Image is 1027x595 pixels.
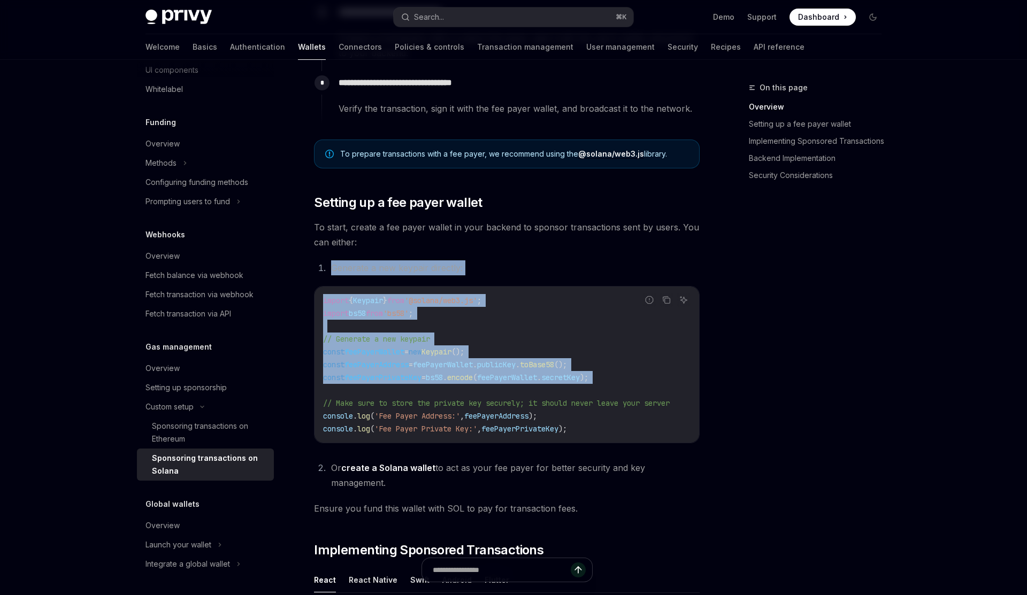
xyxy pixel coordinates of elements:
a: Backend Implementation [749,150,890,167]
span: feePayerWallet [413,360,473,369]
span: ⌘ K [616,13,627,21]
a: Overview [137,516,274,535]
a: API reference [754,34,804,60]
span: 'Fee Payer Address:' [374,411,460,421]
a: Connectors [339,34,382,60]
span: from [387,296,404,305]
div: Methods [145,157,177,169]
span: // Generate a new keypair [323,334,430,344]
a: Authentication [230,34,285,60]
div: Fetch transaction via API [145,307,231,320]
span: } [383,296,387,305]
span: 'bs58' [383,308,409,318]
a: @solana/web3.js [578,149,644,159]
span: (); [451,347,464,357]
a: Overview [137,359,274,378]
span: ( [473,373,477,382]
a: Basics [193,34,217,60]
span: On this page [760,81,808,94]
div: Sponsoring transactions on Solana [152,452,267,477]
span: feePayerPrivateKey [481,424,558,434]
a: Overview [137,246,274,266]
span: . [473,360,477,369]
a: Wallets [298,34,326,60]
span: ( [370,424,374,434]
a: Setting up sponsorship [137,378,274,397]
div: Prompting users to fund [145,195,230,208]
span: const [323,347,344,357]
button: Send message [571,562,586,577]
span: console [323,424,353,434]
a: User management [586,34,655,60]
a: Demo [713,12,734,22]
span: (); [554,360,567,369]
span: const [323,373,344,382]
span: Dashboard [798,12,839,22]
h5: Funding [145,116,176,129]
span: // Make sure to store the private key securely; it should never leave your server [323,398,670,408]
a: Recipes [711,34,741,60]
div: Fetch balance via webhook [145,269,243,282]
span: Verify the transaction, sign it with the fee payer wallet, and broadcast it to the network. [339,101,699,116]
span: . [537,373,541,382]
span: bs58 [426,373,443,382]
span: feePayerPrivateKey [344,373,421,382]
a: Fetch balance via webhook [137,266,274,285]
a: Whitelabel [137,80,274,99]
span: Ensure you fund this wallet with SOL to pay for transaction fees. [314,501,700,516]
span: Setting up a fee payer wallet [314,194,482,211]
span: console [323,411,353,421]
a: Sponsoring transactions on Ethereum [137,416,274,449]
span: new [409,347,421,357]
span: ( [370,411,374,421]
a: Overview [137,134,274,153]
button: Ask AI [677,293,691,307]
a: Welcome [145,34,180,60]
span: log [357,424,370,434]
span: { [349,296,353,305]
a: Overview [749,98,890,115]
a: Fetch transaction via webhook [137,285,274,304]
a: Setting up a fee payer wallet [749,115,890,133]
div: Overview [145,519,180,532]
span: ; [409,308,413,318]
span: Keypair [353,296,383,305]
span: encode [447,373,473,382]
span: To start, create a fee payer wallet in your backend to sponsor transactions sent by users. You ca... [314,220,700,250]
span: 'Fee Payer Private Key:' [374,424,477,434]
h5: Gas management [145,341,212,353]
div: Setting up sponsorship [145,381,227,394]
img: dark logo [145,10,212,25]
span: . [353,411,357,421]
span: const [323,360,344,369]
span: . [353,424,357,434]
a: Security [668,34,698,60]
div: Overview [145,362,180,375]
div: Integrate a global wallet [145,558,230,570]
span: , [477,424,481,434]
span: Implementing Sponsored Transactions [314,542,543,559]
span: bs58 [349,308,366,318]
a: Dashboard [790,9,856,26]
div: Overview [145,250,180,262]
span: feePayerAddress [464,411,528,421]
button: Copy the contents from the code block [660,293,673,307]
div: Sponsoring transactions on Ethereum [152,420,267,445]
span: toBase58 [520,360,554,369]
button: Search...⌘K [394,7,633,27]
li: Generate a new keypair directly: [328,260,700,275]
div: Configuring funding methods [145,176,248,189]
div: Whitelabel [145,83,183,96]
span: log [357,411,370,421]
span: import [323,308,349,318]
h5: Global wallets [145,498,200,511]
li: Or to act as your fee payer for better security and key management. [328,460,700,490]
a: Policies & controls [395,34,464,60]
div: Fetch transaction via webhook [145,288,254,301]
a: Sponsoring transactions on Solana [137,449,274,481]
span: ; [477,296,481,305]
span: feePayerWallet [477,373,537,382]
span: secretKey [541,373,580,382]
span: . [443,373,447,382]
div: Overview [145,137,180,150]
